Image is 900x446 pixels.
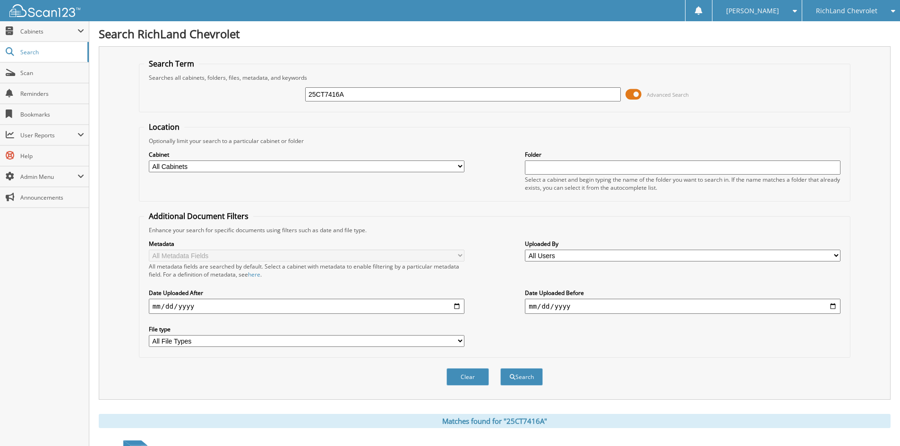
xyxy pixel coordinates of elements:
span: [PERSON_NAME] [726,8,779,14]
div: Enhance your search for specific documents using filters such as date and file type. [144,226,845,234]
h1: Search RichLand Chevrolet [99,26,891,42]
div: All metadata fields are searched by default. Select a cabinet with metadata to enable filtering b... [149,262,464,278]
button: Search [500,368,543,386]
label: Uploaded By [525,240,840,248]
span: Admin Menu [20,173,77,181]
legend: Search Term [144,59,199,69]
label: Cabinet [149,151,464,159]
span: Bookmarks [20,110,84,118]
span: Reminders [20,90,84,98]
label: Metadata [149,240,464,248]
div: Searches all cabinets, folders, files, metadata, and keywords [144,74,845,82]
span: RichLand Chevrolet [816,8,877,14]
input: start [149,299,464,314]
span: Scan [20,69,84,77]
span: Help [20,152,84,160]
div: Select a cabinet and begin typing the name of the folder you want to search in. If the name match... [525,176,840,192]
input: end [525,299,840,314]
button: Clear [446,368,489,386]
legend: Location [144,122,184,132]
div: Matches found for "25CT7416A" [99,414,891,428]
a: here [248,270,260,278]
img: scan123-logo-white.svg [9,4,80,17]
span: Advanced Search [647,91,689,98]
label: Folder [525,151,840,159]
span: Cabinets [20,27,77,35]
label: File type [149,325,464,333]
span: User Reports [20,131,77,139]
div: Optionally limit your search to a particular cabinet or folder [144,137,845,145]
label: Date Uploaded Before [525,289,840,297]
legend: Additional Document Filters [144,211,253,221]
label: Date Uploaded After [149,289,464,297]
span: Search [20,48,83,56]
span: Announcements [20,194,84,202]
